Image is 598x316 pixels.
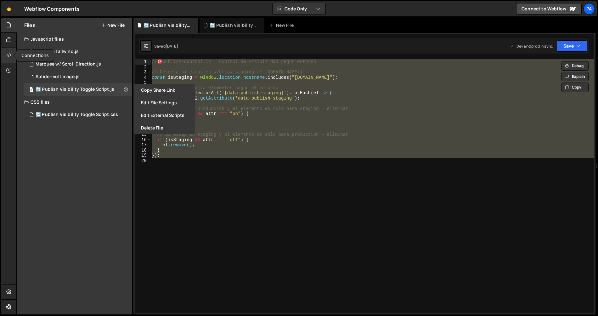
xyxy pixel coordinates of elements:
[557,40,587,52] button: Save
[133,84,195,96] button: Copy share link
[135,148,151,153] div: 18
[133,96,195,109] button: Edit File Settings
[269,22,296,28] div: New File
[273,3,325,14] button: Code Only
[135,75,151,80] div: 4
[24,83,132,96] div: 16613/45767.js
[516,3,582,14] a: Connect to Webflow
[210,22,257,28] div: 🔄 Publish Visibility Toggle Script.css
[36,49,79,55] div: Marquee Tailwind.js
[561,61,589,71] button: Debug
[36,87,114,92] div: 🔄 Publish Visibility Toggle Script.js
[135,80,151,85] div: 5
[135,142,151,148] div: 17
[101,23,125,28] button: New File
[24,71,132,83] div: 16613/45299.js
[24,45,132,58] div: 16613/45806.js
[166,43,178,49] div: [DATE]
[154,43,178,49] div: Saved
[135,59,151,65] div: 1
[17,96,132,108] div: CSS files
[24,108,132,121] div: 16613/45768.css
[135,65,151,70] div: 2
[36,74,80,80] div: Splide-multimage.js
[133,122,195,134] button: Delete File
[135,158,151,164] div: 20
[16,50,54,61] div: Connections
[144,22,191,28] div: 🔄 Publish Visibility Toggle Script.js
[30,88,33,93] span: 0
[133,109,195,122] button: Edit External Scripts
[135,153,151,158] div: 19
[24,22,36,29] h2: Files
[510,43,553,49] div: Dev and prod in sync
[561,83,589,92] button: Copy
[17,33,132,45] div: Javascript files
[561,72,589,81] button: Explain
[135,70,151,75] div: 3
[135,137,151,143] div: 16
[24,58,132,71] div: 16613/45230.js
[1,1,17,16] a: 🤙
[36,61,101,67] div: Marquee w/ Scroll Direction.js
[135,132,151,137] div: 15
[24,5,80,13] div: Webflow Components
[36,112,118,118] div: 🔄 Publish Visibility Toggle Script.css
[584,3,595,14] a: Pa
